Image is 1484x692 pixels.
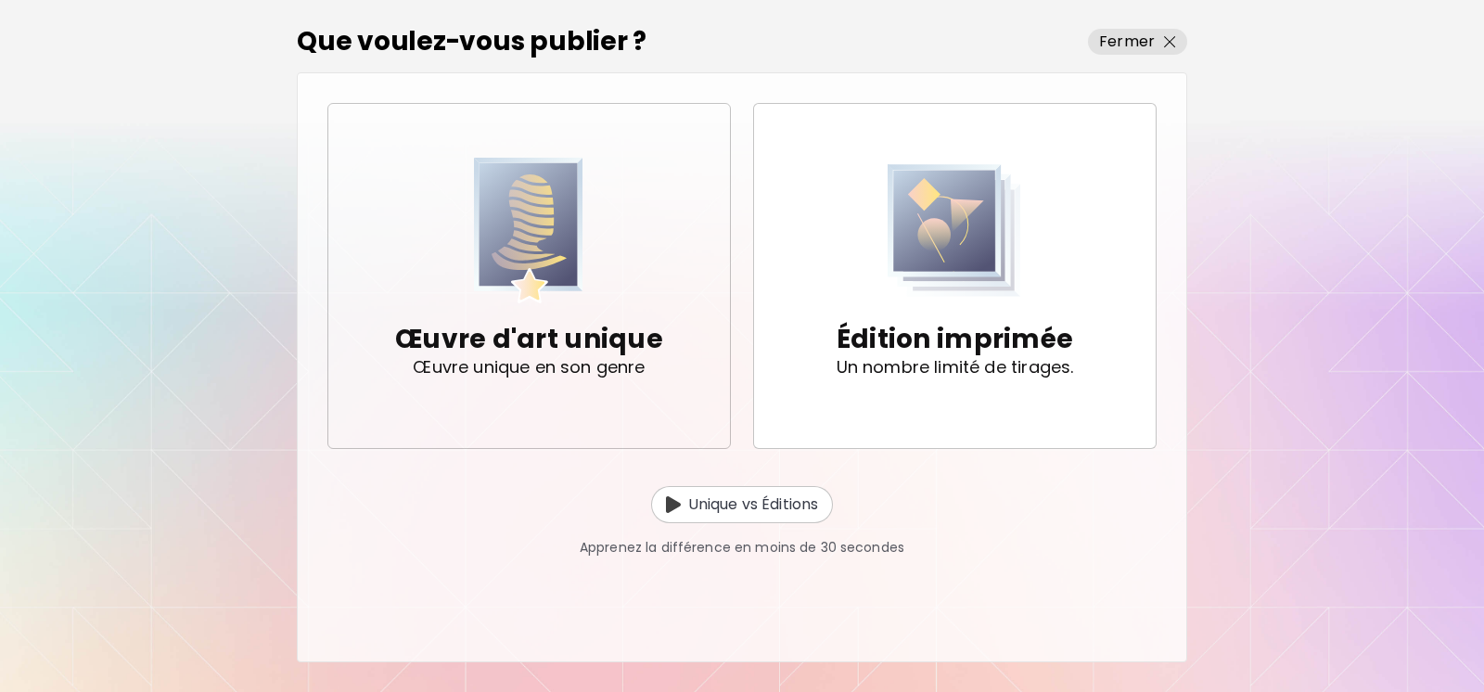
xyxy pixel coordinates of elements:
[395,321,663,358] p: Œuvre d'art unique
[651,486,834,523] button: Unique vs EditionUnique vs Éditions
[474,158,583,303] img: Unique Artwork
[837,358,1074,377] p: Un nombre limité de tirages.
[413,358,645,377] p: Œuvre unique en son genre
[580,538,904,557] p: Apprenez la différence en moins de 30 secondes
[688,493,819,516] p: Unique vs Éditions
[327,103,731,449] button: Unique ArtworkŒuvre d'art uniqueŒuvre unique en son genre
[837,321,1073,358] p: Édition imprimée
[666,496,681,513] img: Unique vs Edition
[753,103,1157,449] button: Print EditionÉdition impriméeUn nombre limité de tirages.
[888,158,1021,302] img: Print Edition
